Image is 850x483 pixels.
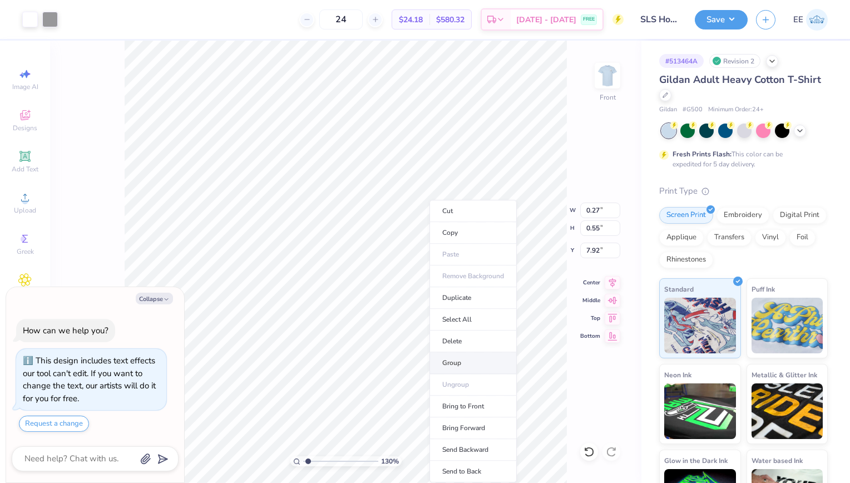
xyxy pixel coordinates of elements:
[6,288,45,306] span: Clipart & logos
[429,331,517,352] li: Delete
[632,8,686,31] input: Untitled Design
[752,455,803,466] span: Water based Ink
[23,355,156,404] div: This design includes text effects our tool can't edit. If you want to change the text, our artist...
[707,229,752,246] div: Transfers
[664,298,736,353] img: Standard
[429,461,517,482] li: Send to Back
[580,314,600,322] span: Top
[664,283,694,295] span: Standard
[399,14,423,26] span: $24.18
[14,206,36,215] span: Upload
[664,383,736,439] img: Neon Ink
[13,124,37,132] span: Designs
[436,14,464,26] span: $580.32
[12,165,38,174] span: Add Text
[17,247,34,256] span: Greek
[429,417,517,439] li: Bring Forward
[381,456,399,466] span: 130 %
[659,73,821,86] span: Gildan Adult Heavy Cotton T-Shirt
[773,207,827,224] div: Digital Print
[793,9,828,31] a: EE
[429,200,517,222] li: Cut
[19,416,89,432] button: Request a change
[716,207,769,224] div: Embroidery
[664,369,691,381] span: Neon Ink
[752,283,775,295] span: Puff Ink
[596,65,619,87] img: Front
[659,207,713,224] div: Screen Print
[659,229,704,246] div: Applique
[789,229,816,246] div: Foil
[12,82,38,91] span: Image AI
[580,297,600,304] span: Middle
[429,352,517,374] li: Group
[664,455,728,466] span: Glow in the Dark Ink
[659,185,828,198] div: Print Type
[319,9,363,29] input: – –
[600,92,616,102] div: Front
[580,332,600,340] span: Bottom
[429,287,517,309] li: Duplicate
[429,439,517,461] li: Send Backward
[752,369,817,381] span: Metallic & Glitter Ink
[429,396,517,417] li: Bring to Front
[683,105,703,115] span: # G500
[429,222,517,244] li: Copy
[659,105,677,115] span: Gildan
[659,252,713,268] div: Rhinestones
[708,105,764,115] span: Minimum Order: 24 +
[580,279,600,287] span: Center
[136,293,173,304] button: Collapse
[755,229,786,246] div: Vinyl
[673,150,732,159] strong: Fresh Prints Flash:
[516,14,576,26] span: [DATE] - [DATE]
[695,10,748,29] button: Save
[673,149,809,169] div: This color can be expedited for 5 day delivery.
[752,383,823,439] img: Metallic & Glitter Ink
[659,54,704,68] div: # 513464A
[793,13,803,26] span: EE
[709,54,760,68] div: Revision 2
[23,325,108,336] div: How can we help you?
[429,309,517,331] li: Select All
[806,9,828,31] img: Ella Eskridge
[752,298,823,353] img: Puff Ink
[583,16,595,23] span: FREE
